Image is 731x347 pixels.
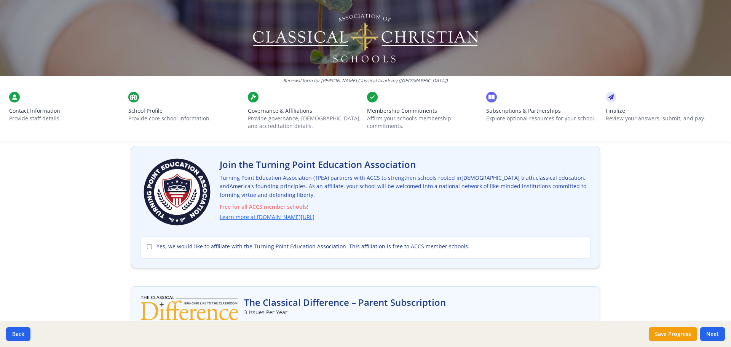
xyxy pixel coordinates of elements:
span: Yes, we would like to affiliate with the Turning Point Education Association. This affiliation is... [156,243,469,250]
button: Save Progress [649,327,697,341]
span: Governance & Affiliations [248,107,364,115]
h2: Join the Turning Point Education Association [220,158,591,171]
span: classical education [536,174,584,181]
h2: The Classical Difference – Parent Subscription [244,296,446,309]
img: Turning Point Education Association Logo [140,155,214,229]
span: Contact Information [9,107,125,115]
p: Affirm your school’s membership commitments. [367,115,483,130]
span: Membership Commitments [367,107,483,115]
span: Free for all ACCS member schools! [220,203,591,211]
img: Logo [252,11,480,65]
span: Finalize [606,107,722,115]
span: America’s founding principles [230,182,306,190]
span: [DEMOGRAPHIC_DATA] truth [461,174,534,181]
input: Yes, we would like to affiliate with the Turning Point Education Association. This affiliation is... [147,244,152,249]
p: Provide staff details. [9,115,125,122]
a: Learn more at [DOMAIN_NAME][URL] [220,213,314,222]
p: Explore optional resources for your school. [486,115,602,122]
p: Turning Point Education Association (TPEA) partners with ACCS to strengthen schools rooted in , ,... [220,174,591,222]
span: Subscriptions & Partnerships [486,107,602,115]
button: Back [6,327,30,341]
span: School Profile [128,107,244,115]
img: The Classical Difference [140,296,238,320]
button: Next [700,327,725,341]
p: Review your answers, submit, and pay. [606,115,722,122]
p: Provide core school information. [128,115,244,122]
p: Provide governance, [DEMOGRAPHIC_DATA], and accreditation details. [248,115,364,130]
p: 3 Issues Per Year [244,309,446,316]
